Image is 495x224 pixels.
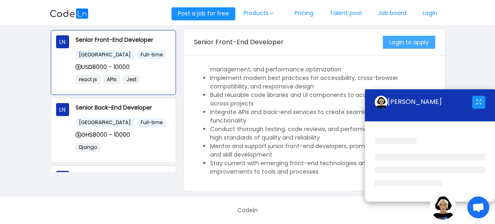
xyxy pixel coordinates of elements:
[210,91,435,108] li: Build reusable code libraries and UI components to accelerate development across projects
[76,132,81,138] i: icon: dollar
[137,50,166,59] span: Full-time
[467,196,489,218] div: Open chat
[76,63,130,71] span: USD8000 - 10000
[76,35,171,44] p: Senior Front-End Developer
[375,96,388,109] img: ground.ddcf5dcf.png
[210,57,435,74] li: Own front-end architecture decisions, including component structure, state management, and perfor...
[104,75,120,84] span: APIs
[123,75,140,84] span: Jest
[210,159,435,176] li: Stay current with emerging front-end technologies and recommend improvements to tools and processes
[59,103,65,116] span: LN
[172,7,235,20] button: Post a job for free
[472,96,485,109] button: icon: fullscreen
[172,9,235,17] a: Post a job for free
[76,131,130,139] span: GHS8000 - 10000
[375,96,472,109] div: [PERSON_NAME]
[50,9,89,19] img: logobg.f302741d.svg
[383,36,435,49] button: Login to apply
[76,75,100,84] span: react js
[76,64,81,70] i: icon: dollar
[76,118,134,127] span: [GEOGRAPHIC_DATA]
[210,125,435,142] li: Conduct thorough testing, code reviews, and performance audits to ensure high standards of qualit...
[59,171,65,184] span: LN
[76,171,171,180] p: IT Support Officer
[269,11,274,15] i: icon: down
[194,37,284,47] span: Senior Front-End Developer
[137,118,166,127] span: Full-time
[210,142,435,159] li: Mentor and support junior front-end developers, promoting knowledge sharing and skill development
[430,194,456,220] img: ground.ddcf5dcf.png
[76,50,134,59] span: [GEOGRAPHIC_DATA]
[59,35,65,48] span: LN
[76,143,100,152] span: Django
[76,103,171,112] p: Senior Back-End Developer
[210,108,435,125] li: Integrate APIs and back-end services to create seamless end-to-end functionality
[210,74,435,91] li: Implement modern best practices for accessibility, cross-browser compatibility, and responsive de...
